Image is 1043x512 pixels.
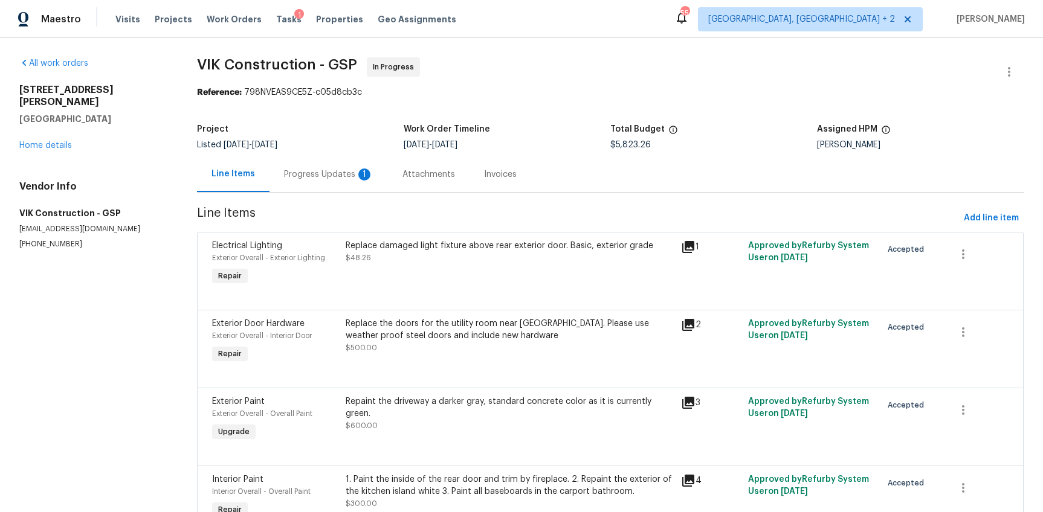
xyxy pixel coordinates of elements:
h5: Work Order Timeline [404,125,490,133]
h5: Assigned HPM [817,125,877,133]
span: VIK Construction - GSP [197,57,357,72]
div: 55 [680,7,689,19]
span: [PERSON_NAME] [952,13,1025,25]
span: $500.00 [346,344,377,351]
div: Progress Updates [284,168,373,181]
div: 798NVEAS9CE5Z-c05d8cb3c [197,86,1024,98]
span: Projects [155,13,192,25]
div: 3 [681,395,741,410]
span: Approved by Refurby System User on [748,319,869,340]
span: Accepted [888,243,929,255]
div: Line Items [212,168,255,180]
span: [DATE] [404,141,429,149]
span: Exterior Paint [212,397,265,406]
span: $300.00 [346,500,377,507]
div: Repaint the driveway a darker gray, standard concrete color as it is currently green. [346,395,673,420]
span: [GEOGRAPHIC_DATA], [GEOGRAPHIC_DATA] + 2 [708,13,895,25]
span: Upgrade [213,426,254,438]
span: Approved by Refurby System User on [748,397,869,418]
span: Exterior Overall - Interior Door [212,332,312,339]
b: Reference: [197,88,242,97]
span: [DATE] [781,409,808,418]
span: Work Orders [207,13,262,25]
span: [DATE] [252,141,277,149]
span: Repair [213,348,247,360]
span: Accepted [888,321,929,333]
span: [DATE] [781,254,808,262]
h5: VIK Construction - GSP [19,207,168,219]
span: Accepted [888,477,929,489]
a: All work orders [19,59,88,68]
div: [PERSON_NAME] [817,141,1024,149]
span: Interior Overall - Overall Paint [212,488,311,495]
span: - [224,141,277,149]
span: [DATE] [432,141,457,149]
span: Line Items [197,207,959,229]
span: Listed [197,141,277,149]
span: Exterior Door Hardware [212,319,305,328]
span: Exterior Overall - Exterior Lighting [212,254,325,261]
span: Add line item [964,211,1019,226]
div: 4 [681,473,741,488]
span: The hpm assigned to this work order. [881,125,891,141]
span: $48.26 [346,254,371,261]
h5: [GEOGRAPHIC_DATA] [19,113,168,125]
span: Approved by Refurby System User on [748,475,869,496]
span: Tasks [276,15,302,24]
span: Properties [316,13,363,25]
p: [EMAIL_ADDRESS][DOMAIN_NAME] [19,224,168,234]
div: Replace damaged light fixture above rear exterior door. Basic, exterior grade [346,240,673,252]
span: The total cost of line items that have been proposed by Opendoor. This sum includes line items th... [668,125,678,141]
span: - [404,141,457,149]
div: 1. Paint the inside of the rear door and trim by fireplace. 2. Repaint the exterior of the kitche... [346,473,673,498]
h4: Vendor Info [19,181,168,193]
div: 1 [358,168,370,181]
span: Maestro [41,13,81,25]
span: [DATE] [781,331,808,340]
p: [PHONE_NUMBER] [19,239,168,249]
h5: Total Budget [610,125,665,133]
span: [DATE] [781,487,808,496]
span: $5,823.26 [610,141,651,149]
span: [DATE] [224,141,249,149]
button: Add line item [959,207,1024,229]
h2: [STREET_ADDRESS][PERSON_NAME] [19,84,168,108]
span: Geo Assignments [378,13,456,25]
div: Invoices [484,168,517,181]
h5: Project [197,125,228,133]
a: Home details [19,141,72,150]
span: Interior Paint [212,475,263,484]
span: Approved by Refurby System User on [748,242,869,262]
span: Repair [213,270,247,282]
div: Attachments [402,168,455,181]
div: 1 [294,9,304,21]
span: Visits [115,13,140,25]
div: 1 [681,240,741,254]
span: In Progress [373,61,419,73]
div: Replace the doors for the utility room near [GEOGRAPHIC_DATA]. Please use weather proof steel doo... [346,318,673,342]
span: $600.00 [346,422,378,429]
span: Exterior Overall - Overall Paint [212,410,312,417]
span: Accepted [888,399,929,411]
span: Electrical Lighting [212,242,282,250]
div: 2 [681,318,741,332]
